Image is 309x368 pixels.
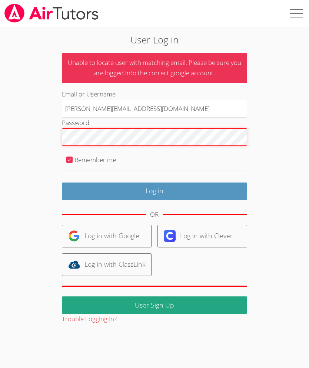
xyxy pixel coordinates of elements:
[62,253,152,276] a: Log in with ClassLink
[62,53,247,83] p: Unable to locate user with matching email. Please be sure you are logged into the correct google ...
[68,230,80,242] img: google-logo-50288ca7cdecda66e5e0955fdab243c47b7ad437acaf1139b6f446037453330a.svg
[62,118,89,127] label: Password
[150,209,159,220] div: OR
[4,4,99,23] img: airtutors_banner-c4298cdbf04f3fff15de1276eac7730deb9818008684d7c2e4769d2f7ddbe033.png
[68,259,80,270] img: classlink-logo-d6bb404cc1216ec64c9a2012d9dc4662098be43eaf13dc465df04b49fa7ab582.svg
[62,225,152,247] a: Log in with Google
[43,33,266,47] h2: User Log in
[164,230,176,242] img: clever-logo-6eab21bc6e7a338710f1a6ff85c0baf02591cd810cc4098c63d3a4b26e2feb20.svg
[62,314,117,325] button: Trouble Logging In?
[74,155,116,164] label: Remember me
[62,90,116,98] label: Email or Username
[62,296,247,314] a: User Sign Up
[157,225,247,247] a: Log in with Clever
[62,183,247,200] input: Log in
